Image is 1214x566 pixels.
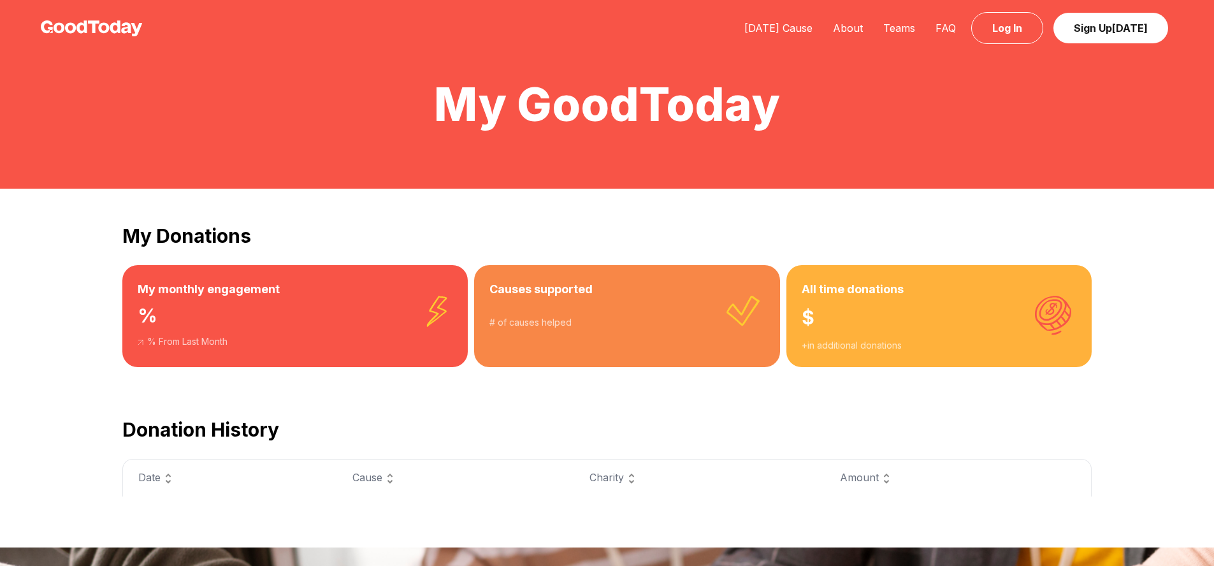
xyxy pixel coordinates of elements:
[122,224,1092,247] h2: My Donations
[802,298,1076,339] div: $
[138,298,452,335] div: %
[802,280,1076,298] h3: All time donations
[802,339,1076,352] div: + in additional donations
[138,280,452,298] h3: My monthly engagement
[138,335,452,348] div: % From Last Month
[840,470,1076,486] div: Amount
[1053,13,1168,43] a: Sign Up[DATE]
[41,20,143,36] img: GoodToday
[489,280,765,298] h3: Causes supported
[122,418,1092,441] h2: Donation History
[489,316,765,329] div: # of causes helped
[925,22,966,34] a: FAQ
[1112,22,1148,34] span: [DATE]
[971,12,1043,44] a: Log In
[589,470,810,486] div: Charity
[352,470,559,486] div: Cause
[138,470,322,486] div: Date
[873,22,925,34] a: Teams
[823,22,873,34] a: About
[734,22,823,34] a: [DATE] Cause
